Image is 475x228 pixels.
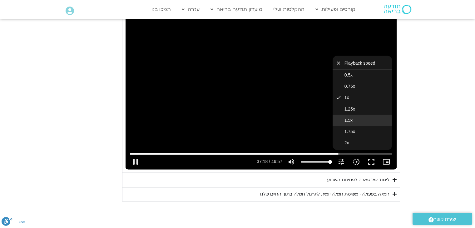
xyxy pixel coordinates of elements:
a: קורסים ופעילות [312,3,359,15]
a: יצירת קשר [413,213,472,225]
a: מועדון תודעה בריאה [207,3,265,15]
a: ההקלטות שלי [270,3,308,15]
span: יצירת קשר [434,215,456,224]
summary: לימוד של טארה לפתיחת השבוע [122,173,400,187]
a: עזרה [179,3,203,15]
img: תודעה בריאה [384,5,411,14]
div: לימוד של טארה לפתיחת השבוע [327,176,389,184]
a: תמכו בנו [148,3,174,15]
div: חמלה בפעולה- משימת חמלה יומית לתרגול חמלה בתוך החיים שלנו [260,191,389,198]
summary: חמלה בפעולה- משימת חמלה יומית לתרגול חמלה בתוך החיים שלנו [122,187,400,201]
